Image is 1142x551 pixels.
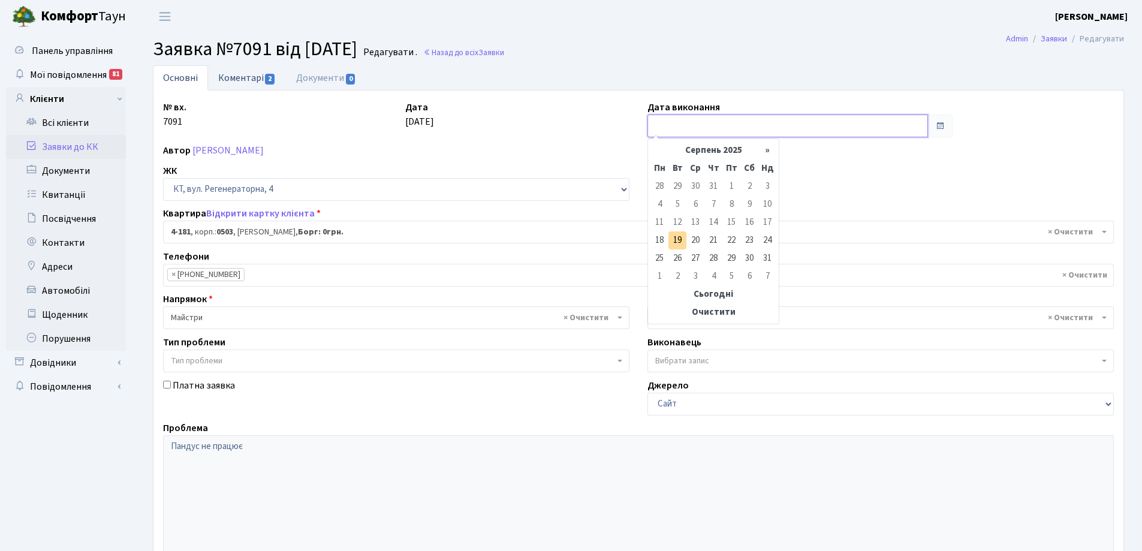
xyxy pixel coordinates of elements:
a: Автомобілі [6,279,126,303]
th: Серпень 2025 [668,141,758,159]
span: Майстри [163,306,629,329]
a: Заявки до КК [6,135,126,159]
a: Основні [153,65,208,91]
th: Нд [758,159,776,177]
span: Видалити всі елементи [1048,312,1093,324]
label: Проблема [163,421,208,435]
nav: breadcrumb [988,26,1142,52]
th: Пт [722,159,740,177]
th: Вт [668,159,686,177]
td: 2 [668,267,686,285]
a: Контакти [6,231,126,255]
td: 31 [758,249,776,267]
th: Чт [704,159,722,177]
td: 15 [722,213,740,231]
td: 4 [704,267,722,285]
span: Таун [41,7,126,27]
span: × [171,269,176,281]
td: 28 [704,249,722,267]
th: Очистити [650,303,776,321]
b: Комфорт [41,7,98,26]
a: Адреси [6,255,126,279]
td: 5 [668,195,686,213]
span: Заявка №7091 від [DATE] [153,35,357,63]
td: 29 [668,177,686,195]
label: Платна заявка [173,378,235,393]
span: Вибрати запис [655,355,709,367]
a: [PERSON_NAME] [1055,10,1128,24]
td: 30 [740,249,758,267]
td: 9 [740,195,758,213]
li: Редагувати [1067,32,1124,46]
td: 26 [668,249,686,267]
td: 21 [704,231,722,249]
span: Видалити всі елементи [564,312,608,324]
th: Ср [686,159,704,177]
div: [DATE] [396,100,638,137]
a: Admin [1006,32,1028,45]
a: Клієнти [6,87,126,111]
span: Мої повідомлення [30,68,107,82]
td: 31 [704,177,722,195]
td: 6 [740,267,758,285]
a: Документи [286,65,366,91]
span: Панель управління [32,44,113,58]
a: Довідники [6,351,126,375]
td: 8 [722,195,740,213]
td: 17 [758,213,776,231]
span: 0 [346,74,355,85]
td: 6 [686,195,704,213]
td: 19 [668,231,686,249]
a: Квитанції [6,183,126,207]
td: 11 [650,213,668,231]
span: Видалити всі елементи [1048,226,1093,238]
span: Видалити всі елементи [1062,269,1107,281]
label: Дата виконання [647,100,720,115]
td: 3 [686,267,704,285]
label: Джерело [647,378,689,393]
td: 18 [650,231,668,249]
label: ЖК [163,164,177,178]
span: 2 [265,74,275,85]
th: Сб [740,159,758,177]
b: [PERSON_NAME] [1055,10,1128,23]
span: Коровін О.Д. [655,312,1099,324]
td: 28 [650,177,668,195]
small: Редагувати . [361,47,417,58]
td: 2 [740,177,758,195]
label: Виконавець [647,335,701,350]
td: 7 [704,195,722,213]
td: 5 [722,267,740,285]
td: 22 [722,231,740,249]
label: № вх. [163,100,186,115]
a: Мої повідомлення81 [6,63,126,87]
a: Щоденник [6,303,126,327]
a: [PERSON_NAME] [192,144,264,157]
b: Борг: 0грн. [298,226,343,238]
td: 4 [650,195,668,213]
th: Сьогодні [650,285,776,303]
label: Напрямок [163,292,213,306]
td: 23 [740,231,758,249]
a: Посвідчення [6,207,126,231]
td: 24 [758,231,776,249]
span: Майстри [171,312,614,324]
span: Тип проблеми [171,355,222,367]
a: Панель управління [6,39,126,63]
a: Повідомлення [6,375,126,399]
td: 7 [758,267,776,285]
td: 1 [722,177,740,195]
td: 3 [758,177,776,195]
td: 14 [704,213,722,231]
span: Заявки [478,47,504,58]
span: <b>4-181</b>, корп.: <b>0503</b>, Грищенко Юрій Васильович, <b>Борг: 0грн.</b> [163,221,1114,243]
img: logo.png [12,5,36,29]
button: Переключити навігацію [150,7,180,26]
span: <b>4-181</b>, корп.: <b>0503</b>, Грищенко Юрій Васильович, <b>Борг: 0грн.</b> [171,226,1099,238]
a: Порушення [6,327,126,351]
td: 30 [686,177,704,195]
li: 063-273-53-01 [167,268,245,281]
td: 20 [686,231,704,249]
td: 29 [722,249,740,267]
label: Тип проблеми [163,335,225,350]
